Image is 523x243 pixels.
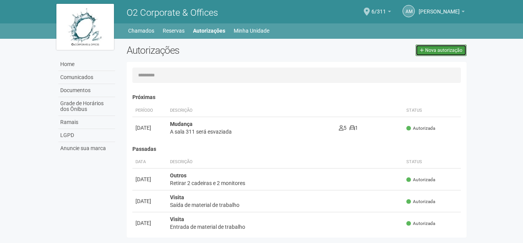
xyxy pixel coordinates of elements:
a: Autorizações [193,25,225,36]
th: Data [132,156,167,169]
a: Anuncie sua marca [58,142,115,155]
span: Autorizada [406,220,435,227]
th: Descrição [167,156,404,169]
a: Documentos [58,84,115,97]
h4: Próximas [132,94,461,100]
div: Saída de material de trabalho [170,201,401,209]
a: 6/311 [371,10,391,16]
th: Status [403,156,461,169]
div: [DATE] [135,175,164,183]
a: Grade de Horários dos Ônibus [58,97,115,116]
h2: Autorizações [127,45,291,56]
h4: Passadas [132,146,461,152]
div: [DATE] [135,219,164,227]
strong: Mudança [170,121,193,127]
a: Home [58,58,115,71]
a: LGPD [58,129,115,142]
strong: Visita [170,216,184,222]
div: Entrada de material de trabalho [170,223,401,231]
a: Ramais [58,116,115,129]
a: AM [403,5,415,17]
div: [DATE] [135,124,164,132]
div: A sala 311 será esvaziada [170,128,333,136]
span: O2 Corporate & Offices [127,7,218,18]
a: Minha Unidade [234,25,269,36]
th: Status [403,104,461,117]
a: Nova autorização [416,45,467,56]
span: Autorizada [406,177,435,183]
span: Autorizada [406,198,435,205]
img: logo.jpg [56,4,114,50]
span: Nova autorização [425,48,462,53]
div: [DATE] [135,197,164,205]
strong: Outros [170,172,186,179]
th: Descrição [167,104,336,117]
strong: Visita [170,194,184,200]
a: Comunicados [58,71,115,84]
a: [PERSON_NAME] [419,10,465,16]
span: Autorizada [406,125,435,132]
span: 1 [350,125,358,131]
a: Chamados [128,25,154,36]
span: 5 [339,125,346,131]
span: 6/311 [371,1,386,15]
div: Retirar 2 cadeiras e 2 monitores [170,179,401,187]
th: Período [132,104,167,117]
a: Reservas [163,25,185,36]
span: ADRIANA MACEDO DE SOUSA SIMÕES [419,1,460,15]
